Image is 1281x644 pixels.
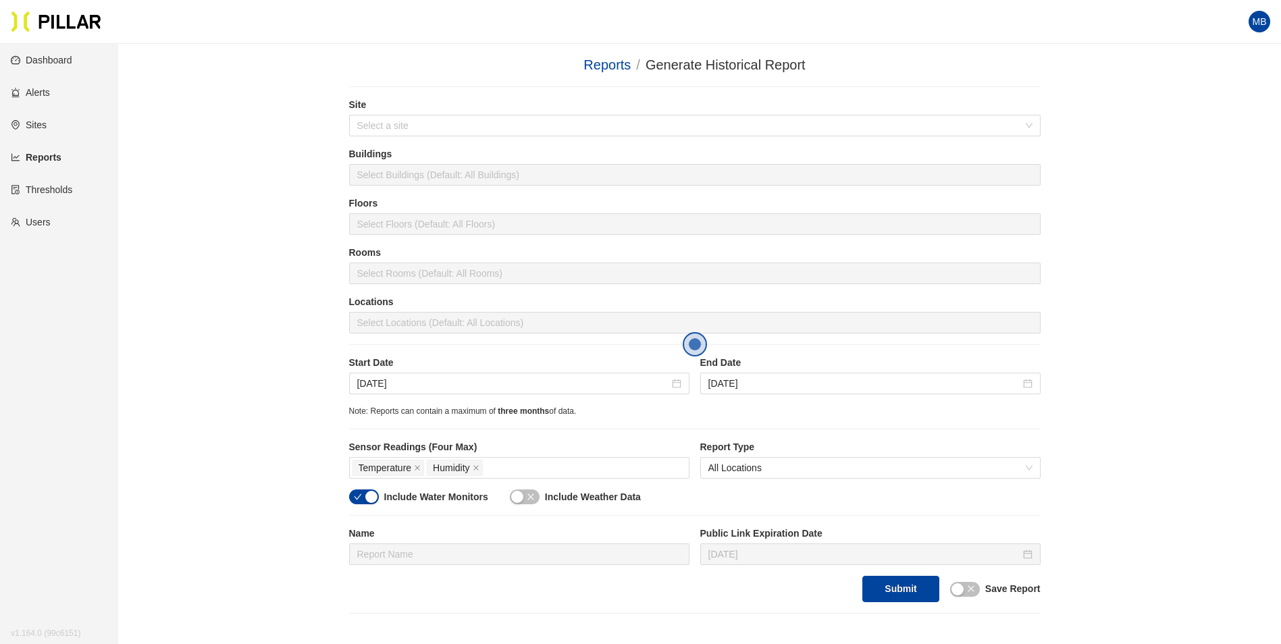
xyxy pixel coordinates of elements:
label: Site [349,98,1041,112]
span: three months [498,406,549,416]
a: line-chartReports [11,152,61,163]
label: Sensor Readings (Four Max) [349,440,689,454]
a: Reports [583,57,631,72]
label: Locations [349,295,1041,309]
label: Include Weather Data [545,490,641,504]
div: Note: Reports can contain a maximum of of data. [349,405,1041,418]
label: Report Type [700,440,1041,454]
label: Public Link Expiration Date [700,527,1041,541]
label: End Date [700,356,1041,370]
label: Name [349,527,689,541]
span: Temperature [359,460,412,475]
a: teamUsers [11,217,51,227]
label: Floors [349,196,1041,211]
a: alertAlerts [11,87,50,98]
a: environmentSites [11,119,47,130]
button: Open the dialog [683,332,707,356]
span: MB [1253,11,1267,32]
span: / [636,57,640,72]
label: Start Date [349,356,689,370]
img: Pillar Technologies [11,11,101,32]
a: exceptionThresholds [11,184,72,195]
label: Include Water Monitors [384,490,488,504]
label: Rooms [349,246,1041,260]
input: Sep 2, 2025 [708,376,1020,391]
span: Humidity [433,460,469,475]
span: All Locations [708,458,1032,478]
input: Report Name [349,543,689,565]
a: dashboardDashboard [11,55,72,65]
span: Generate Historical Report [646,57,806,72]
button: Submit [862,576,939,602]
span: close [967,585,975,593]
span: check [354,493,362,501]
input: Aug 26, 2025 [357,376,669,391]
span: close [473,464,479,473]
label: Buildings [349,147,1041,161]
span: close [527,493,535,501]
span: close [414,464,421,473]
label: Save Report [985,582,1041,596]
input: Sep 16, 2025 [708,547,1020,562]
